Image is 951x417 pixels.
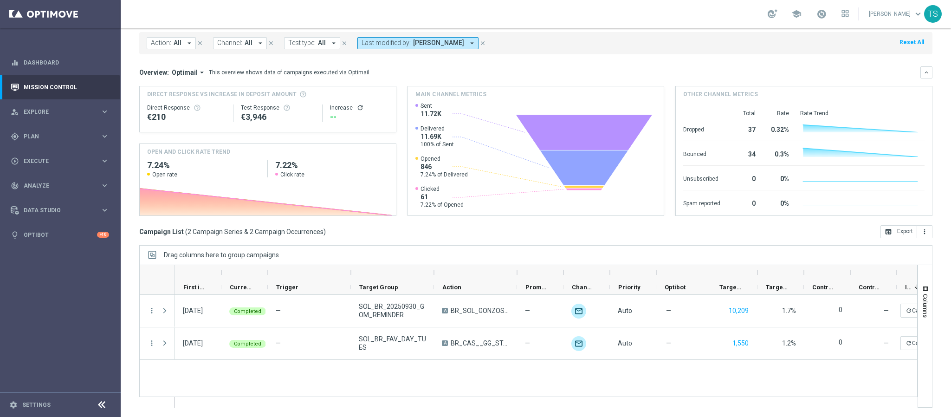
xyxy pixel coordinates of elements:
span: Targeted Response Rate [766,284,788,291]
button: Channel: All arrow_drop_down [213,37,267,49]
span: BR_CAS__GG_STAKE_VIRALATAC_NVIP_EMA_TAC_GM_SEP [451,339,509,347]
span: Action [442,284,461,291]
button: more_vert [917,225,932,238]
span: SOL_BR_FAV_DAY_TUES [359,335,426,352]
i: close [479,40,486,46]
div: Dashboard [11,50,109,75]
span: — [884,339,889,347]
span: Clicked [421,185,464,193]
i: close [268,40,274,46]
i: gps_fixed [11,132,19,141]
i: keyboard_arrow_right [100,156,109,165]
i: keyboard_arrow_right [100,132,109,141]
span: Test type: [288,39,316,47]
button: 1,550 [731,338,750,349]
div: person_search Explore keyboard_arrow_right [10,108,110,116]
i: arrow_drop_down [256,39,265,47]
div: 30 Sep 2025, Tuesday [183,306,203,315]
span: Target Group [359,284,398,291]
i: close [341,40,348,46]
i: person_search [11,108,19,116]
i: settings [9,401,18,409]
multiple-options-button: Export to CSV [880,228,932,235]
i: refresh [906,340,912,346]
button: Reset All [899,37,925,47]
div: Bounced [683,146,720,161]
div: 0 [731,195,756,210]
span: 11.72K [421,110,441,118]
h3: Campaign List [139,228,326,236]
span: Priority [618,284,640,291]
div: €3,946 [241,111,315,123]
span: — [884,307,889,314]
span: First in Range [183,284,206,291]
span: A [442,340,448,346]
button: lightbulb Optibot +10 [10,231,110,239]
button: track_changes Analyze keyboard_arrow_right [10,182,110,189]
button: Data Studio keyboard_arrow_right [10,207,110,214]
span: BR_SOL_GONZOSQUESTM_SEP__NVIP_EMA_TAC_GM [451,306,509,315]
span: Direct Response VS Increase In Deposit Amount [147,90,297,98]
button: gps_fixed Plan keyboard_arrow_right [10,133,110,140]
a: Settings [22,402,51,408]
span: Optimail [172,68,198,77]
button: close [479,38,487,48]
span: Opened [421,155,468,163]
span: Last modified by: [362,39,411,47]
i: lightbulb [11,231,19,239]
i: keyboard_arrow_right [100,181,109,190]
h4: Main channel metrics [415,90,486,98]
a: Dashboard [24,50,109,75]
div: Execute [11,157,100,165]
img: Optimail [571,304,586,319]
span: 11.69K [421,132,454,141]
span: All [318,39,326,47]
span: keyboard_arrow_down [913,9,923,19]
div: 30 Sep 2025, Tuesday [183,339,203,347]
span: A [442,308,448,313]
button: Optimail arrow_drop_down [169,68,209,77]
span: 7.24% of Delivered [421,171,468,178]
label: 0 [839,338,842,346]
button: Mission Control [10,84,110,91]
button: refresh [356,104,364,111]
button: more_vert [148,339,156,347]
span: Targeted Customers [719,284,742,291]
div: play_circle_outline Execute keyboard_arrow_right [10,157,110,165]
i: keyboard_arrow_down [923,69,930,76]
i: track_changes [11,182,19,190]
a: [PERSON_NAME]keyboard_arrow_down [868,7,924,21]
div: Rate Trend [800,110,925,117]
a: Mission Control [24,75,109,99]
span: All [245,39,252,47]
span: Trigger [276,284,298,291]
span: ) [323,228,326,236]
div: Data Studio [11,206,100,215]
div: Explore [11,108,100,116]
div: TS [924,5,942,23]
span: Promotions [525,284,548,291]
span: Open rate [152,171,177,178]
button: refreshCalculate [900,304,942,318]
h3: Overview: [139,68,169,77]
span: Auto [618,339,632,347]
span: Auto [618,307,632,314]
button: equalizer Dashboard [10,59,110,66]
i: arrow_drop_down [185,39,194,47]
button: refreshCalculate [900,336,942,350]
span: — [525,339,530,347]
span: Drag columns here to group campaigns [164,251,279,259]
div: Mission Control [11,75,109,99]
div: Dropped [683,121,720,136]
span: — [666,306,671,315]
div: Unsubscribed [683,170,720,185]
span: — [525,306,530,315]
span: — [276,307,281,314]
span: Increase [905,284,911,291]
